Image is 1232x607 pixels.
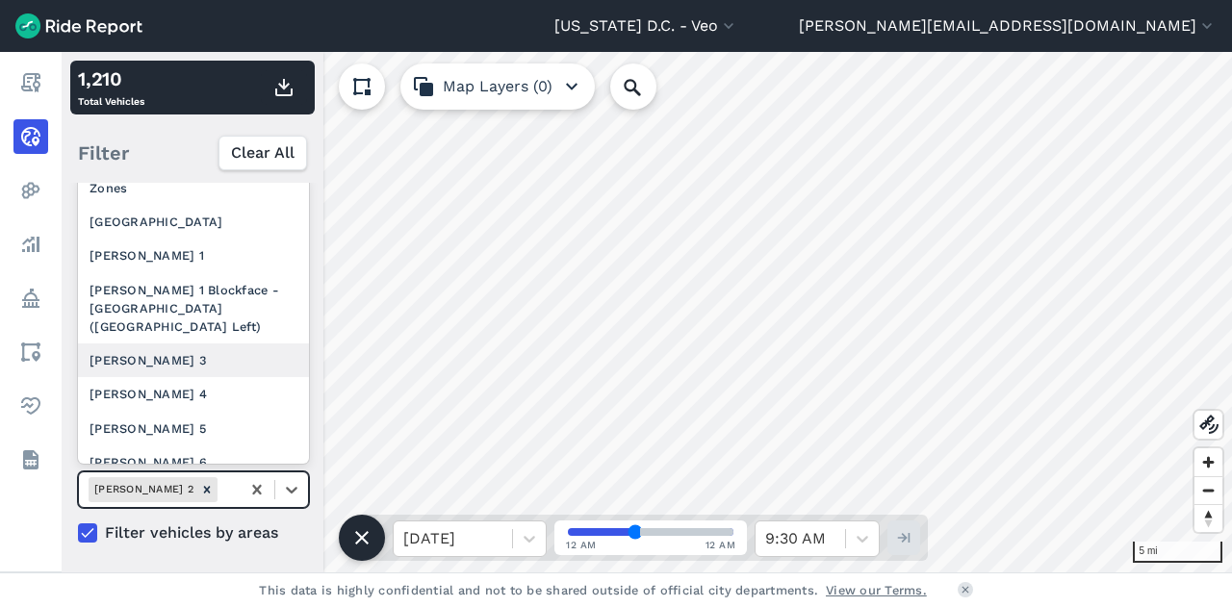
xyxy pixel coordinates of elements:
[826,581,927,599] a: View our Terms.
[13,443,48,477] a: Datasets
[78,64,144,111] div: Total Vehicles
[1194,448,1222,476] button: Zoom in
[13,389,48,423] a: Health
[89,477,196,501] div: [PERSON_NAME] 2
[196,477,218,501] div: Remove Ward 2
[400,63,595,110] button: Map Layers (0)
[13,119,48,154] a: Realtime
[78,239,309,272] div: [PERSON_NAME] 1
[1194,504,1222,532] button: Reset bearing to north
[15,13,142,38] img: Ride Report
[13,335,48,369] a: Areas
[799,14,1217,38] button: [PERSON_NAME][EMAIL_ADDRESS][DOMAIN_NAME]
[231,141,295,164] span: Clear All
[13,281,48,316] a: Policy
[62,52,1232,572] canvas: Map
[78,273,309,344] div: [PERSON_NAME] 1 Blockface - [GEOGRAPHIC_DATA] ([GEOGRAPHIC_DATA] Left)
[1194,476,1222,504] button: Zoom out
[566,538,597,552] span: 12 AM
[218,136,307,170] button: Clear All
[706,538,736,552] span: 12 AM
[78,521,309,544] label: Filter vehicles by areas
[78,377,309,411] div: [PERSON_NAME] 4
[554,14,738,38] button: [US_STATE] D.C. - Veo
[78,412,309,445] div: [PERSON_NAME] 5
[1133,542,1222,563] div: 5 mi
[78,205,309,239] div: [GEOGRAPHIC_DATA]
[610,63,687,110] input: Search Location or Vehicles
[70,123,315,183] div: Filter
[13,227,48,262] a: Analyze
[13,173,48,208] a: Heatmaps
[78,445,309,479] div: [PERSON_NAME] 6
[13,65,48,100] a: Report
[78,343,309,377] div: [PERSON_NAME] 3
[78,64,144,93] div: 1,210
